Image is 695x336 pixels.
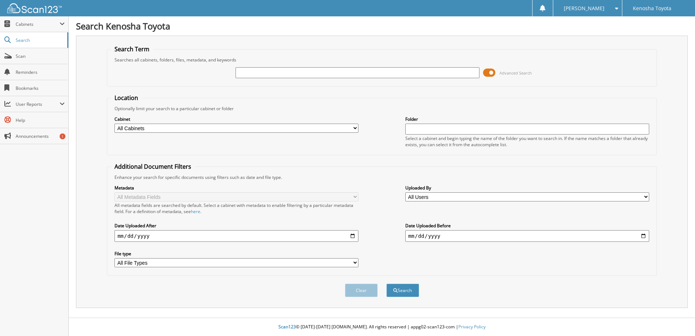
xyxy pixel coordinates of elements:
h1: Search Kenosha Toyota [76,20,688,32]
span: Reminders [16,69,65,75]
input: start [115,230,358,242]
div: Enhance your search for specific documents using filters such as date and file type. [111,174,653,180]
span: Help [16,117,65,123]
button: Clear [345,284,378,297]
span: Scan [16,53,65,59]
span: Cabinets [16,21,60,27]
legend: Location [111,94,142,102]
span: [PERSON_NAME] [564,6,604,11]
img: scan123-logo-white.svg [7,3,62,13]
label: Date Uploaded Before [405,223,649,229]
label: Folder [405,116,649,122]
div: 1 [60,133,65,139]
span: Advanced Search [499,70,532,76]
label: Uploaded By [405,185,649,191]
span: Bookmarks [16,85,65,91]
span: Search [16,37,64,43]
a: Privacy Policy [458,324,486,330]
label: File type [115,251,358,257]
label: Date Uploaded After [115,223,358,229]
span: User Reports [16,101,60,107]
legend: Additional Document Filters [111,163,195,171]
span: Scan123 [278,324,296,330]
div: Select a cabinet and begin typing the name of the folder you want to search in. If the name match... [405,135,649,148]
label: Cabinet [115,116,358,122]
input: end [405,230,649,242]
a: here [191,208,200,215]
div: Optionally limit your search to a particular cabinet or folder [111,105,653,112]
span: Kenosha Toyota [633,6,671,11]
label: Metadata [115,185,358,191]
span: Announcements [16,133,65,139]
div: All metadata fields are searched by default. Select a cabinet with metadata to enable filtering b... [115,202,358,215]
legend: Search Term [111,45,153,53]
button: Search [386,284,419,297]
div: © [DATE]-[DATE] [DOMAIN_NAME]. All rights reserved | appg02-scan123-com | [69,318,695,336]
div: Searches all cabinets, folders, files, metadata, and keywords [111,57,653,63]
